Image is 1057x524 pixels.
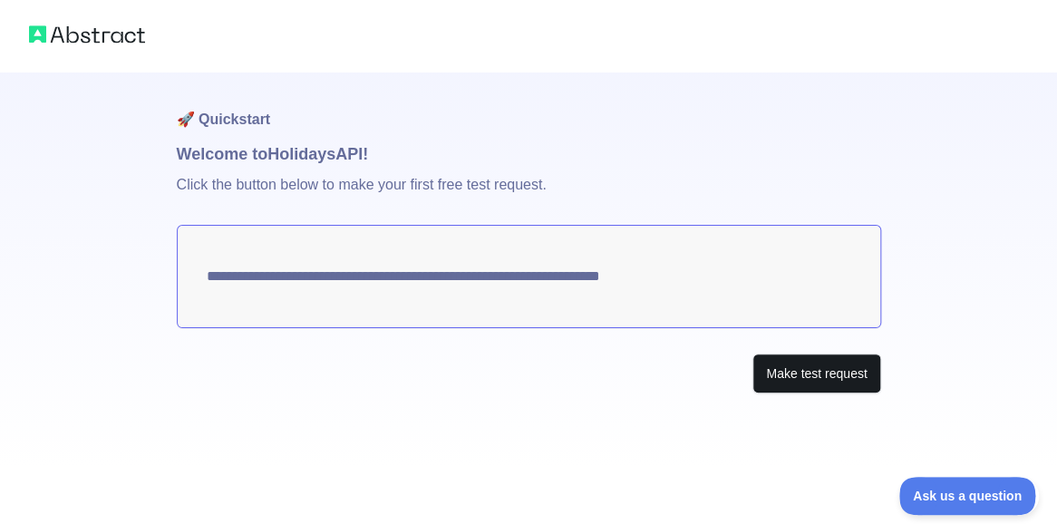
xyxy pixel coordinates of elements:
[899,477,1039,515] iframe: Toggle Customer Support
[177,73,881,141] h1: 🚀 Quickstart
[177,141,881,167] h1: Welcome to Holidays API!
[752,354,880,394] button: Make test request
[29,22,145,47] img: Abstract logo
[177,167,881,225] p: Click the button below to make your first free test request.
